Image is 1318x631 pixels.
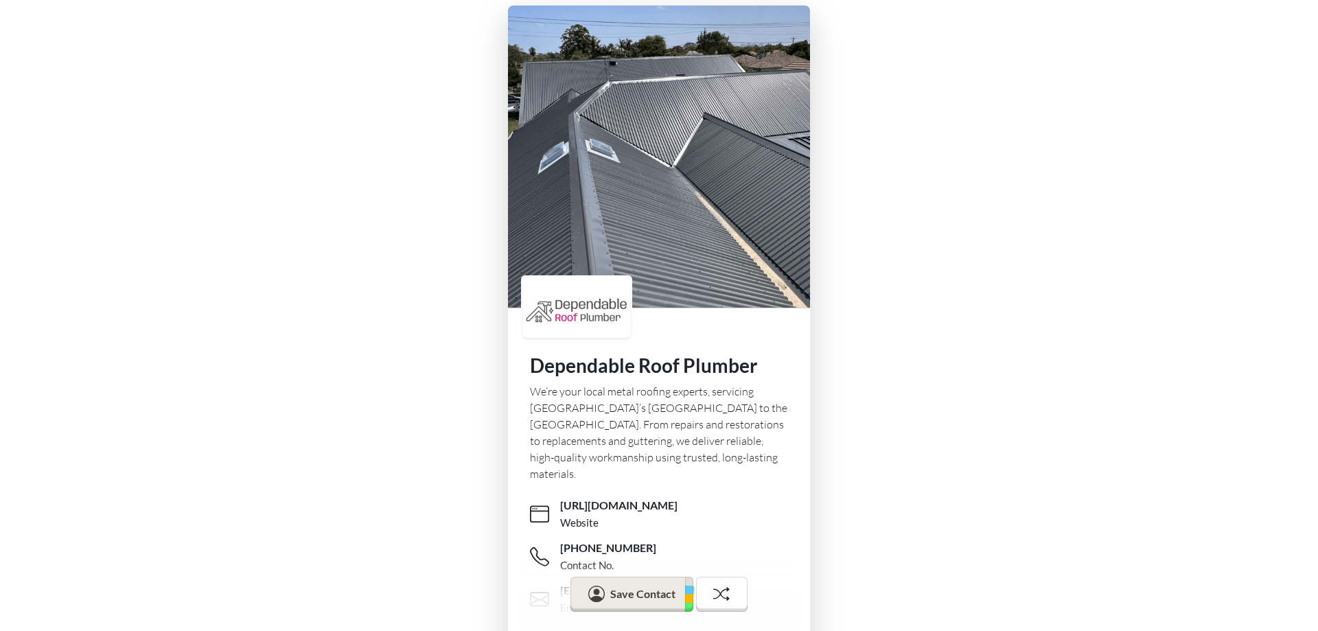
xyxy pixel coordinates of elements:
[508,5,810,308] img: profile picture
[523,277,630,338] img: logo
[570,576,693,612] button: Save Contact
[530,493,799,536] a: [URL][DOMAIN_NAME]Website
[560,558,614,573] div: Contact No.
[560,498,678,513] span: [URL][DOMAIN_NAME]
[560,515,599,531] div: Website
[530,383,788,482] div: We’re your local metal roofing experts, servicing [GEOGRAPHIC_DATA]’s [GEOGRAPHIC_DATA] to the [G...
[560,540,656,555] span: [PHONE_NUMBER]
[610,586,675,599] span: Save Contact
[530,354,788,378] h1: Dependable Roof Plumber
[530,536,799,578] a: [PHONE_NUMBER]Contact No.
